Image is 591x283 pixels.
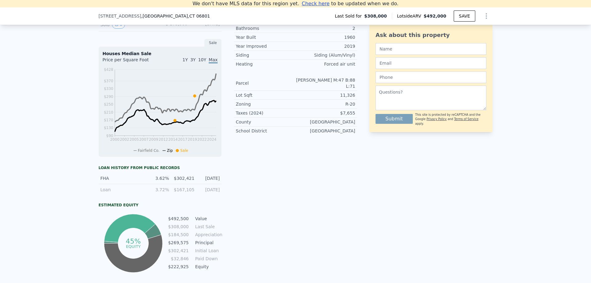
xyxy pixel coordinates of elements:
td: $308,000 [168,223,189,230]
div: County [236,119,295,125]
td: $32,846 [168,255,189,262]
div: This site is protected by reCAPTCHA and the Google and apply. [415,113,486,126]
div: 3.72% [147,187,169,193]
tspan: 2012 [159,137,168,142]
span: Max [209,57,218,63]
td: $269,575 [168,239,189,246]
span: Last Sold for [335,13,364,19]
span: Check here [302,1,329,6]
div: $167,105 [173,187,194,193]
div: $302,421 [173,175,194,181]
div: Houses Median Sale [103,51,218,57]
td: $492,500 [168,215,189,222]
span: Lotside ARV [397,13,424,19]
tspan: 2009 [149,137,159,142]
span: , [GEOGRAPHIC_DATA] [141,13,210,19]
tspan: 2014 [168,137,178,142]
a: Terms of Service [454,117,478,121]
div: Price per Square Foot [103,57,160,67]
div: Forced air unit [295,61,355,67]
div: Parcel [236,80,295,86]
tspan: 45% [126,237,141,245]
div: 2 [295,25,355,31]
div: Heating [236,61,295,67]
tspan: $210 [104,110,113,115]
tspan: $170 [104,118,113,122]
span: Fairfield Co. [138,148,159,153]
div: [GEOGRAPHIC_DATA] [295,128,355,134]
td: $222,925 [168,263,189,270]
div: FHA [100,175,144,181]
div: Zoning [236,101,295,107]
button: Show Options [480,10,492,22]
div: Year Built [236,34,295,40]
div: [PERSON_NAME] M:47 B:88 L:71 [295,77,355,89]
div: Loan history from public records [98,165,222,170]
tspan: 2019 [188,137,197,142]
tspan: 2007 [139,137,149,142]
td: Initial Loan [194,247,222,254]
a: Privacy Policy [427,117,447,121]
span: Zip [167,148,173,153]
div: Year Improved [236,43,295,49]
span: $492,000 [424,14,446,18]
td: Value [194,215,222,222]
div: 3.62% [147,175,169,181]
button: SAVE [454,10,475,22]
td: $184,500 [168,231,189,238]
div: Taxes (2024) [236,110,295,116]
tspan: $90 [106,134,113,138]
td: Principal [194,239,222,246]
div: Bathrooms [236,25,295,31]
input: Phone [376,71,486,83]
input: Name [376,43,486,55]
tspan: $290 [104,95,113,99]
div: Loan [100,187,144,193]
td: Paid Down [194,255,222,262]
div: [DATE] [198,175,220,181]
div: Lot Sqft [236,92,295,98]
tspan: 2002 [120,137,129,142]
div: R-20 [295,101,355,107]
tspan: 2024 [207,137,217,142]
tspan: 2022 [197,137,207,142]
td: Appreciation [194,231,222,238]
tspan: $250 [104,102,113,107]
tspan: 2005 [130,137,139,142]
span: , CT 06801 [188,14,210,18]
tspan: equity [126,244,141,249]
input: Email [376,57,486,69]
div: [DATE] [198,187,220,193]
div: Ask about this property [376,31,486,39]
div: $7,655 [295,110,355,116]
span: $308,000 [364,13,387,19]
div: 2019 [295,43,355,49]
div: Sale [204,39,222,47]
button: Submit [376,114,413,124]
div: Estimated Equity [98,203,222,208]
tspan: 2017 [178,137,187,142]
tspan: $428 [104,67,113,72]
tspan: $370 [104,79,113,83]
span: 3Y [190,57,195,62]
div: Siding [236,52,295,58]
td: Last Sale [194,223,222,230]
tspan: $130 [104,126,113,130]
span: 1Y [183,57,188,62]
td: Equity [194,263,222,270]
span: [STREET_ADDRESS] [98,13,141,19]
span: 10Y [198,57,206,62]
div: [GEOGRAPHIC_DATA] [295,119,355,125]
div: 1960 [295,34,355,40]
tspan: $330 [104,87,113,91]
div: School District [236,128,295,134]
div: Siding (Alum/Vinyl) [295,52,355,58]
div: 11,326 [295,92,355,98]
span: Sale [180,148,188,153]
tspan: 2000 [110,137,120,142]
td: $302,421 [168,247,189,254]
